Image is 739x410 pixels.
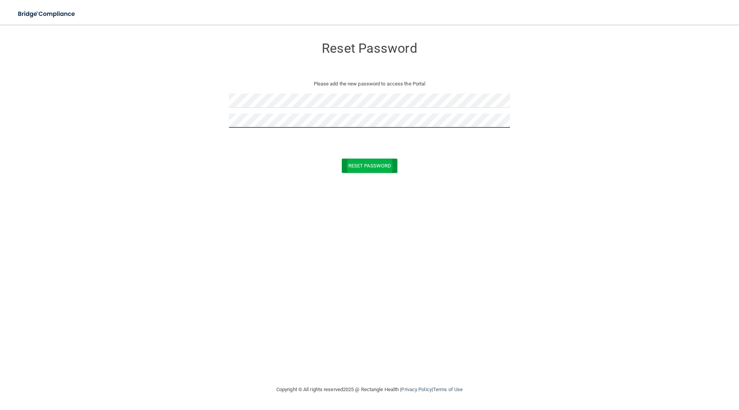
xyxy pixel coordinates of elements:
a: Terms of Use [433,387,463,392]
button: Reset Password [342,159,397,173]
div: Copyright © All rights reserved 2025 @ Rectangle Health | | [229,377,510,402]
p: Please add the new password to access the Portal [235,79,504,89]
a: Privacy Policy [401,387,431,392]
iframe: Drift Widget Chat Controller [606,355,730,386]
img: bridge_compliance_login_screen.278c3ca4.svg [12,6,82,22]
h3: Reset Password [229,41,510,55]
